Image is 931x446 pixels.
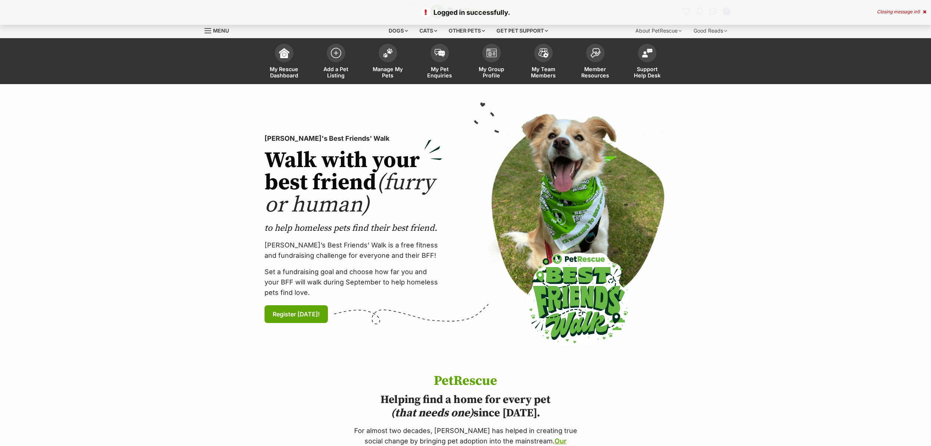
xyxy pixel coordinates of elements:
span: Support Help Desk [631,66,664,79]
a: Support Help Desk [621,40,673,84]
h2: Helping find a home for every pet since [DATE]. [352,393,580,420]
img: add-pet-listing-icon-0afa8454b4691262ce3f59096e99ab1cd57d4a30225e0717b998d2c9b9846f56.svg [331,48,341,58]
i: (that needs one) [391,406,473,420]
img: pet-enquiries-icon-7e3ad2cf08bfb03b45e93fb7055b45f3efa6380592205ae92323e6603595dc1f.svg [435,49,445,57]
div: Cats [414,23,442,38]
div: About PetRescue [630,23,687,38]
a: Add a Pet Listing [310,40,362,84]
a: Register [DATE]! [265,305,328,323]
div: Other pets [443,23,490,38]
span: (furry or human) [265,169,435,219]
a: My Team Members [518,40,569,84]
img: member-resources-icon-8e73f808a243e03378d46382f2149f9095a855e16c252ad45f914b54edf8863c.svg [590,48,601,58]
a: My Group Profile [466,40,518,84]
span: My Team Members [527,66,560,79]
h1: PetRescue [352,374,580,389]
span: My Rescue Dashboard [267,66,301,79]
a: My Pet Enquiries [414,40,466,84]
div: Good Reads [688,23,732,38]
img: team-members-icon-5396bd8760b3fe7c0b43da4ab00e1e3bb1a5d9ba89233759b79545d2d3fc5d0d.svg [538,48,549,58]
a: Menu [205,23,234,37]
span: Menu [213,27,229,34]
a: Manage My Pets [362,40,414,84]
span: Manage My Pets [371,66,405,79]
img: help-desk-icon-fdf02630f3aa405de69fd3d07c3f3aa587a6932b1a1747fa1d2bba05be0121f9.svg [642,49,652,57]
img: dashboard-icon-eb2f2d2d3e046f16d808141f083e7271f6b2e854fb5c12c21221c1fb7104beca.svg [279,48,289,58]
span: Register [DATE]! [273,310,320,319]
p: Set a fundraising goal and choose how far you and your BFF will walk during September to help hom... [265,267,442,298]
span: Member Resources [579,66,612,79]
div: Get pet support [491,23,553,38]
span: My Pet Enquiries [423,66,456,79]
p: [PERSON_NAME]'s Best Friends' Walk [265,133,442,144]
div: Dogs [383,23,413,38]
span: My Group Profile [475,66,508,79]
p: [PERSON_NAME]’s Best Friends' Walk is a free fitness and fundraising challenge for everyone and t... [265,240,442,261]
a: Member Resources [569,40,621,84]
img: manage-my-pets-icon-02211641906a0b7f246fdf0571729dbe1e7629f14944591b6c1af311fb30b64b.svg [383,48,393,58]
span: Add a Pet Listing [319,66,353,79]
img: group-profile-icon-3fa3cf56718a62981997c0bc7e787c4b2cf8bcc04b72c1350f741eb67cf2f40e.svg [486,49,497,57]
p: to help homeless pets find their best friend. [265,222,442,234]
h2: Walk with your best friend [265,150,442,216]
a: My Rescue Dashboard [258,40,310,84]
